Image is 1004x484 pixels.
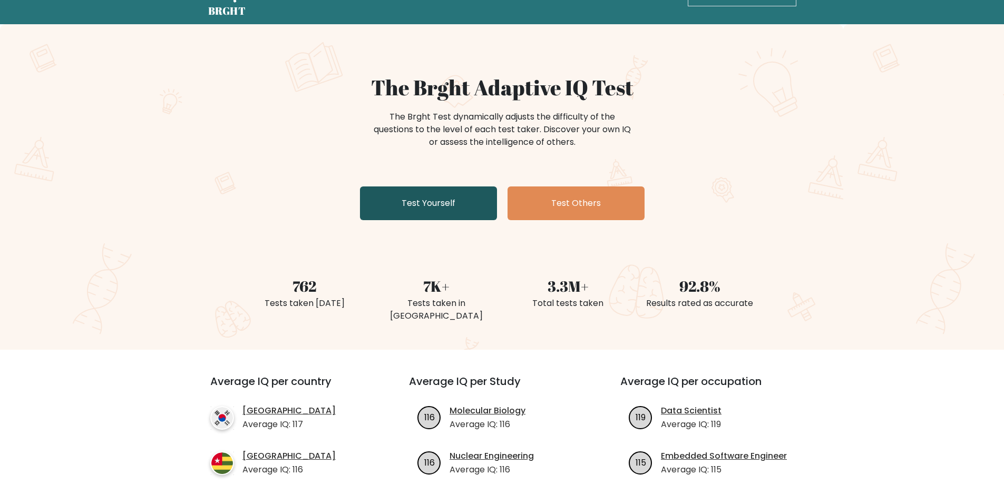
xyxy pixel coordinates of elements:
div: Tests taken [DATE] [245,297,364,310]
img: country [210,451,234,475]
div: The Brght Test dynamically adjusts the difficulty of the questions to the level of each test take... [371,111,634,149]
div: 92.8% [640,275,759,297]
img: country [210,406,234,430]
a: Test Yourself [360,186,497,220]
a: Data Scientist [661,404,722,417]
h3: Average IQ per country [210,375,371,400]
p: Average IQ: 116 [450,463,534,476]
a: [GEOGRAPHIC_DATA] [242,404,336,417]
p: Average IQ: 115 [661,463,787,476]
a: Molecular Biology [450,404,525,417]
div: Tests taken in [GEOGRAPHIC_DATA] [377,297,496,322]
p: Average IQ: 116 [450,418,525,431]
h5: BRGHT [208,5,246,17]
div: 762 [245,275,364,297]
div: 3.3M+ [509,275,628,297]
a: Nuclear Engineering [450,450,534,462]
h1: The Brght Adaptive IQ Test [245,75,759,100]
p: Average IQ: 116 [242,463,336,476]
div: Total tests taken [509,297,628,310]
a: Test Others [508,186,645,220]
a: Embedded Software Engineer [661,450,787,462]
p: Average IQ: 119 [661,418,722,431]
text: 116 [424,456,435,468]
p: Average IQ: 117 [242,418,336,431]
text: 115 [636,456,646,468]
h3: Average IQ per Study [409,375,595,400]
h3: Average IQ per occupation [620,375,806,400]
a: [GEOGRAPHIC_DATA] [242,450,336,462]
text: 116 [424,411,435,423]
text: 119 [636,411,646,423]
div: 7K+ [377,275,496,297]
div: Results rated as accurate [640,297,759,310]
